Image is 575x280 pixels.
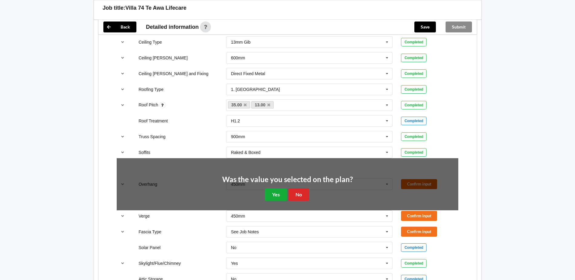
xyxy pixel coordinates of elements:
label: Roof Pitch [139,102,159,107]
label: Skylight/Flue/Chimney [139,261,181,266]
div: Completed [401,54,426,62]
div: 900mm [231,135,245,139]
h2: Was the value you selected on the plan? [222,175,353,184]
div: 13mm Gib [231,40,251,44]
button: Confirm input [401,227,437,237]
button: reference-toggle [117,211,129,222]
h3: Job title: [103,5,125,12]
button: Yes [265,188,287,201]
div: Completed [401,38,426,46]
div: No [231,245,236,250]
button: Confirm input [401,211,437,221]
div: See Job Notes [231,230,259,234]
button: reference-toggle [117,68,129,79]
button: Save [414,22,436,32]
label: Fascia Type [139,229,161,234]
div: Direct Fixed Metal [231,72,265,76]
button: reference-toggle [117,52,129,63]
div: 600mm [231,56,245,60]
h3: Villa 74 Te Awa Lifecare [125,5,186,12]
div: Completed [401,259,426,268]
label: Solar Panel [139,245,160,250]
div: H1.2 [231,119,240,123]
div: 1. [GEOGRAPHIC_DATA] [231,87,280,92]
button: No [288,188,309,201]
a: 13.00 [251,101,274,108]
label: Ceiling [PERSON_NAME] and Fixing [139,71,208,76]
label: Soffits [139,150,150,155]
div: Completed [401,148,426,157]
button: reference-toggle [117,258,129,269]
label: Truss Spacing [139,134,165,139]
button: reference-toggle [117,147,129,158]
button: reference-toggle [117,100,129,111]
label: Verge [139,214,150,218]
div: Completed [401,132,426,141]
div: 450mm [231,214,245,218]
div: Completed [401,117,426,125]
a: 35.00 [228,101,250,108]
button: reference-toggle [117,84,129,95]
button: Back [103,22,136,32]
span: Detailed information [146,24,199,30]
div: Completed [401,101,426,109]
button: reference-toggle [117,131,129,142]
div: Yes [231,261,238,265]
label: Ceiling [PERSON_NAME] [139,55,188,60]
label: Ceiling Type [139,40,162,45]
button: reference-toggle [117,226,129,237]
div: Completed [401,243,426,252]
button: reference-toggle [117,37,129,48]
div: Completed [401,69,426,78]
div: Completed [401,85,426,94]
label: Roofing Type [139,87,163,92]
div: Raked & Boxed [231,150,260,155]
label: Roof Treatment [139,118,168,123]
